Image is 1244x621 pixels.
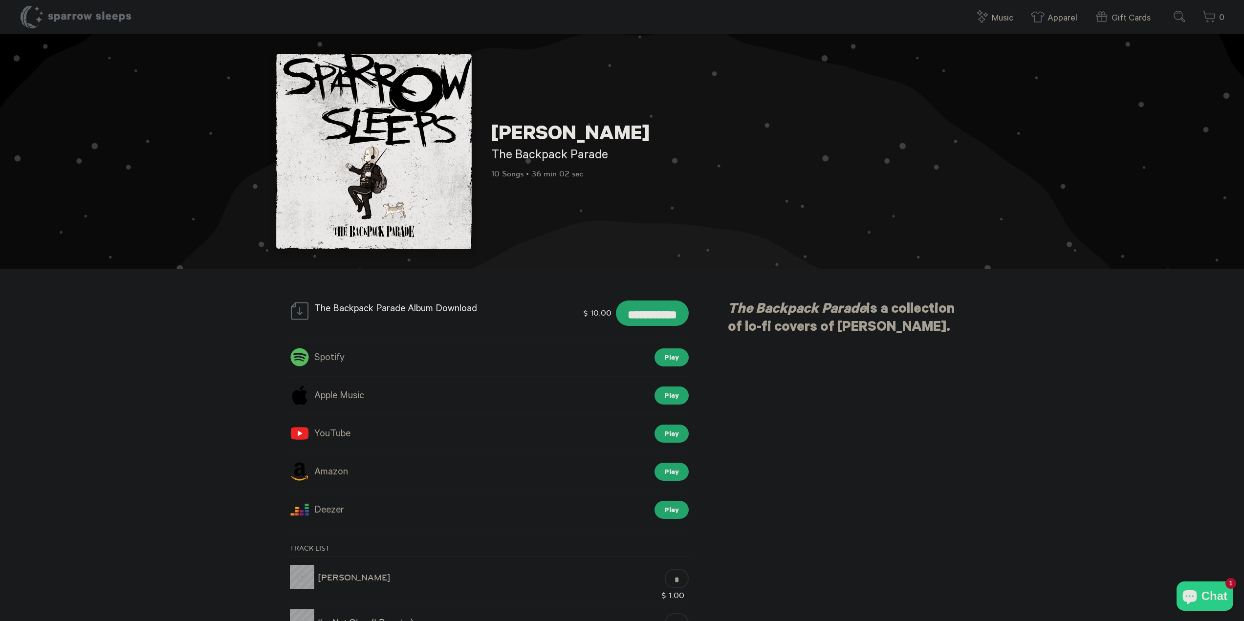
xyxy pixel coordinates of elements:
span: is a collection of lo-fi covers of [PERSON_NAME]. [728,302,955,336]
h1: [PERSON_NAME] [491,124,667,148]
div: $ 1.00 [657,588,689,603]
a: Play [655,425,689,443]
div: $ 10.00 [582,304,613,322]
img: The Backpack Parade [276,54,472,249]
input: Submit [1170,7,1190,26]
h2: The Backpack Parade [491,148,667,165]
h1: Sparrow Sleeps [20,5,132,29]
p: 10 Songs • 36 min 02 sec [491,169,667,179]
div: The Backpack Parade Album Download [290,300,496,321]
em: The Backpack Parade [728,302,866,318]
a: Music [975,8,1018,29]
a: 0 [1202,7,1224,28]
a: Apple Music [290,387,364,405]
div: Track List [290,544,689,557]
a: Play [655,501,689,519]
a: YouTube [290,425,350,443]
inbox-online-store-chat: Shopify online store chat [1174,581,1236,613]
a: Apparel [1030,8,1082,29]
a: Deezer [290,501,344,519]
a: Play [655,463,689,481]
a: Play [655,386,689,405]
a: Amazon [290,463,348,481]
a: Play [655,348,689,366]
a: Gift Cards [1094,8,1156,29]
a: [PERSON_NAME] [290,571,392,596]
a: Spotify [290,349,345,366]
